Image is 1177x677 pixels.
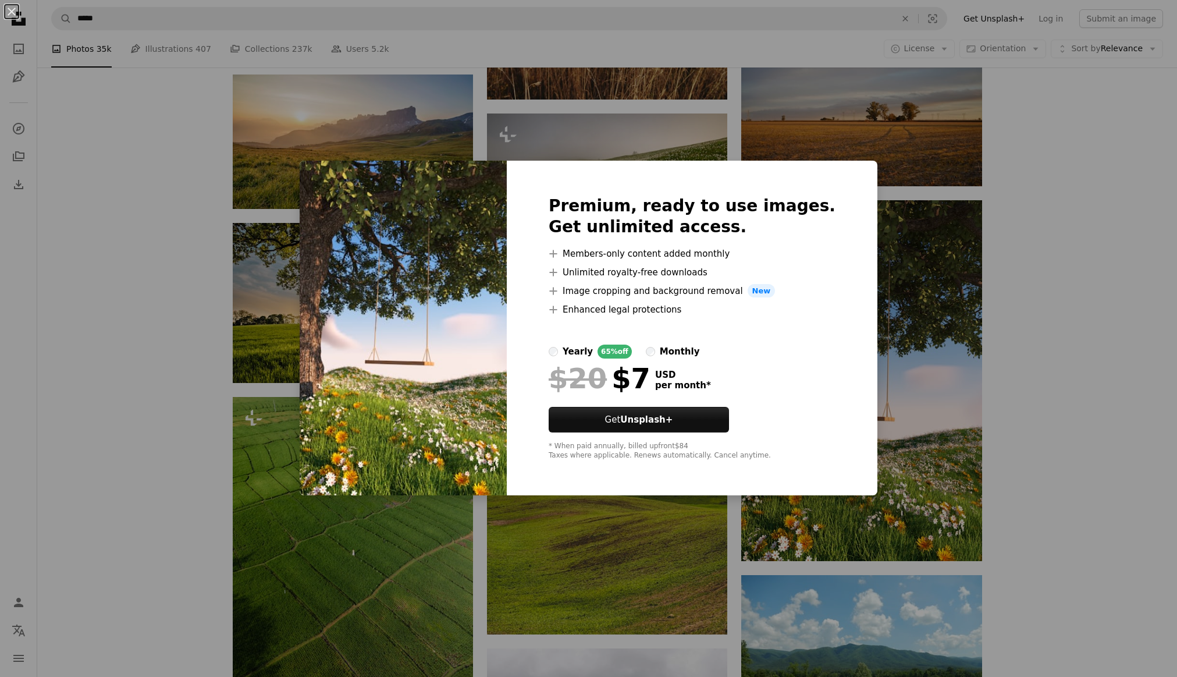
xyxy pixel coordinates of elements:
div: monthly [660,345,700,359]
li: Members-only content added monthly [549,247,835,261]
div: 65% off [598,345,632,359]
img: premium_photo-1667423049497-291580083466 [300,161,507,496]
li: Unlimited royalty-free downloads [549,265,835,279]
span: $20 [549,363,607,394]
span: per month * [655,380,711,391]
div: yearly [563,345,593,359]
div: $7 [549,363,650,394]
button: GetUnsplash+ [549,407,729,433]
span: USD [655,370,711,380]
li: Enhanced legal protections [549,303,835,317]
input: monthly [646,347,655,356]
span: New [748,284,776,298]
input: yearly65%off [549,347,558,356]
strong: Unsplash+ [620,414,673,425]
li: Image cropping and background removal [549,284,835,298]
div: * When paid annually, billed upfront $84 Taxes where applicable. Renews automatically. Cancel any... [549,442,835,460]
h2: Premium, ready to use images. Get unlimited access. [549,196,835,238]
